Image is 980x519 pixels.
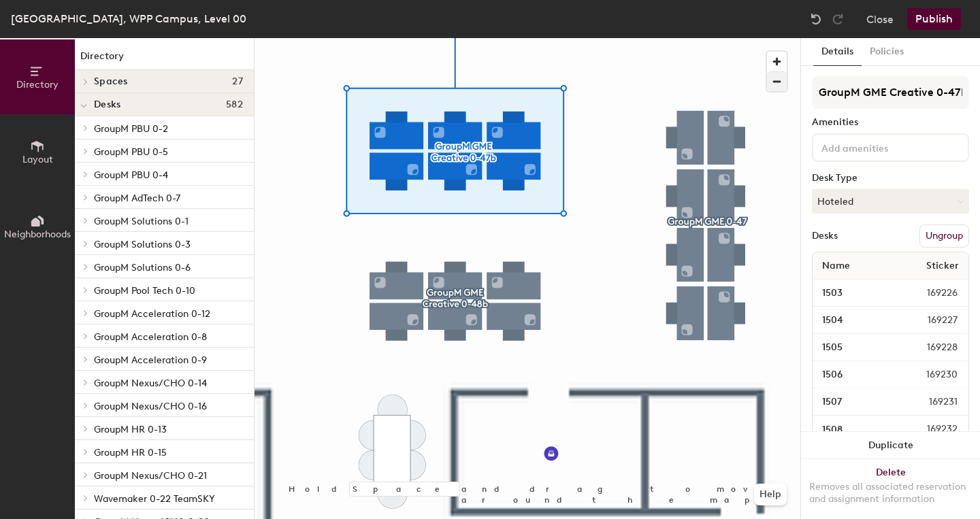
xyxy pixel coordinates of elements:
button: Ungroup [919,224,969,248]
span: GroupM Acceleration 0-8 [94,331,207,343]
span: 27 [232,76,243,87]
div: Desks [812,231,838,241]
div: Removes all associated reservation and assignment information [809,481,972,505]
button: Help [754,484,787,505]
button: Hoteled [812,189,969,214]
input: Unnamed desk [815,392,896,412]
button: Duplicate [801,432,980,459]
span: Wavemaker 0-22 TeamSKY [94,493,215,505]
span: GroupM PBU 0-5 [94,146,168,158]
span: GroupM HR 0-13 [94,424,167,435]
span: 582 [226,99,243,110]
input: Unnamed desk [815,420,894,439]
img: Redo [831,12,845,26]
span: 169228 [894,340,966,355]
span: GroupM PBU 0-4 [94,169,168,181]
input: Unnamed desk [815,338,894,357]
input: Unnamed desk [815,311,895,330]
span: GroupM Nexus/CHO 0-14 [94,378,207,389]
span: GroupM HR 0-15 [94,447,167,458]
span: Name [815,254,857,278]
span: GroupM PBU 0-2 [94,123,168,135]
input: Unnamed desk [815,365,894,384]
span: 169230 [894,367,966,382]
span: GroupM Acceleration 0-12 [94,308,210,320]
span: GroupM Acceleration 0-9 [94,354,207,366]
span: GroupM Solutions 0-1 [94,216,189,227]
button: Close [866,8,894,30]
span: Directory [16,79,59,90]
span: Spaces [94,76,128,87]
input: Add amenities [819,139,941,155]
span: GroupM AdTech 0-7 [94,192,180,204]
span: 169227 [895,313,966,328]
span: 169226 [894,286,966,301]
span: GroupM Solutions 0-3 [94,239,191,250]
img: Undo [809,12,823,26]
span: Desks [94,99,120,110]
span: GroupM Solutions 0-6 [94,262,191,273]
span: Layout [22,154,53,165]
span: GroupM Nexus/CHO 0-16 [94,401,207,412]
button: DeleteRemoves all associated reservation and assignment information [801,459,980,519]
button: Policies [862,38,912,66]
div: [GEOGRAPHIC_DATA], WPP Campus, Level 00 [11,10,246,27]
span: Neighborhoods [4,229,71,240]
span: GroupM Pool Tech 0-10 [94,285,195,297]
input: Unnamed desk [815,284,894,303]
span: GroupM Nexus/CHO 0-21 [94,470,207,482]
div: Desk Type [812,173,969,184]
span: Sticker [919,254,966,278]
span: 169231 [896,395,966,409]
button: Details [813,38,862,66]
div: Amenities [812,117,969,128]
span: 169232 [894,422,966,437]
button: Publish [907,8,961,30]
h1: Directory [75,49,254,70]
